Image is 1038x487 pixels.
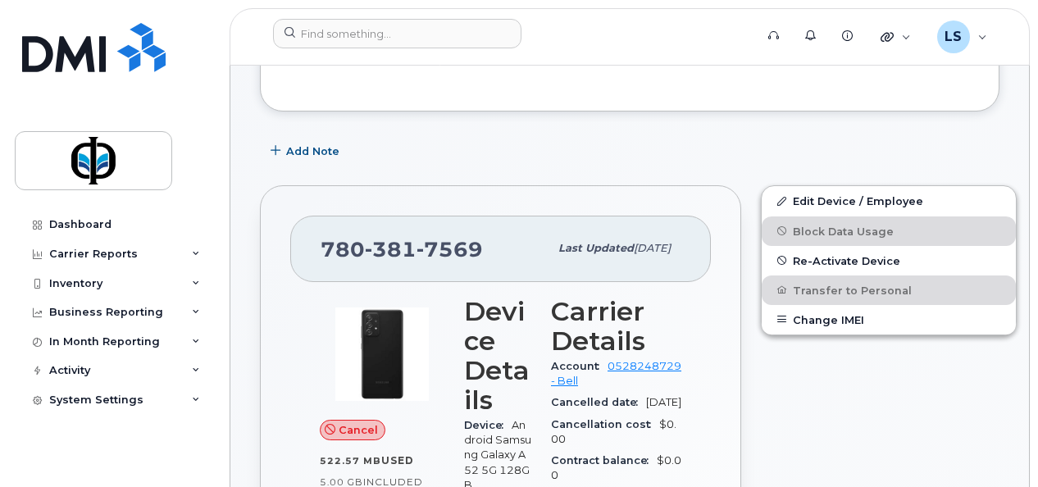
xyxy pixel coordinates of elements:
[333,305,431,403] img: image20231002-3703462-2e78ka.jpeg
[464,297,531,415] h3: Device Details
[321,237,483,262] span: 780
[260,136,353,166] button: Add Note
[762,186,1016,216] a: Edit Device / Employee
[551,418,659,430] span: Cancellation cost
[320,455,381,467] span: 522.57 MB
[634,242,671,254] span: [DATE]
[417,237,483,262] span: 7569
[273,19,521,48] input: Find something...
[551,454,657,467] span: Contract balance
[464,419,512,431] span: Device
[793,254,900,266] span: Re-Activate Device
[286,143,339,159] span: Add Note
[551,297,681,356] h3: Carrier Details
[945,27,962,47] span: LS
[762,246,1016,275] button: Re-Activate Device
[381,454,414,467] span: used
[762,275,1016,305] button: Transfer to Personal
[926,20,999,53] div: Luciann Sacrey
[869,20,922,53] div: Quicklinks
[551,418,676,445] span: $0.00
[551,360,608,372] span: Account
[365,237,417,262] span: 381
[339,422,378,438] span: Cancel
[551,360,681,387] a: 0528248729 - Bell
[762,305,1016,335] button: Change IMEI
[558,242,634,254] span: Last updated
[762,216,1016,246] button: Block Data Usage
[551,396,646,408] span: Cancelled date
[646,396,681,408] span: [DATE]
